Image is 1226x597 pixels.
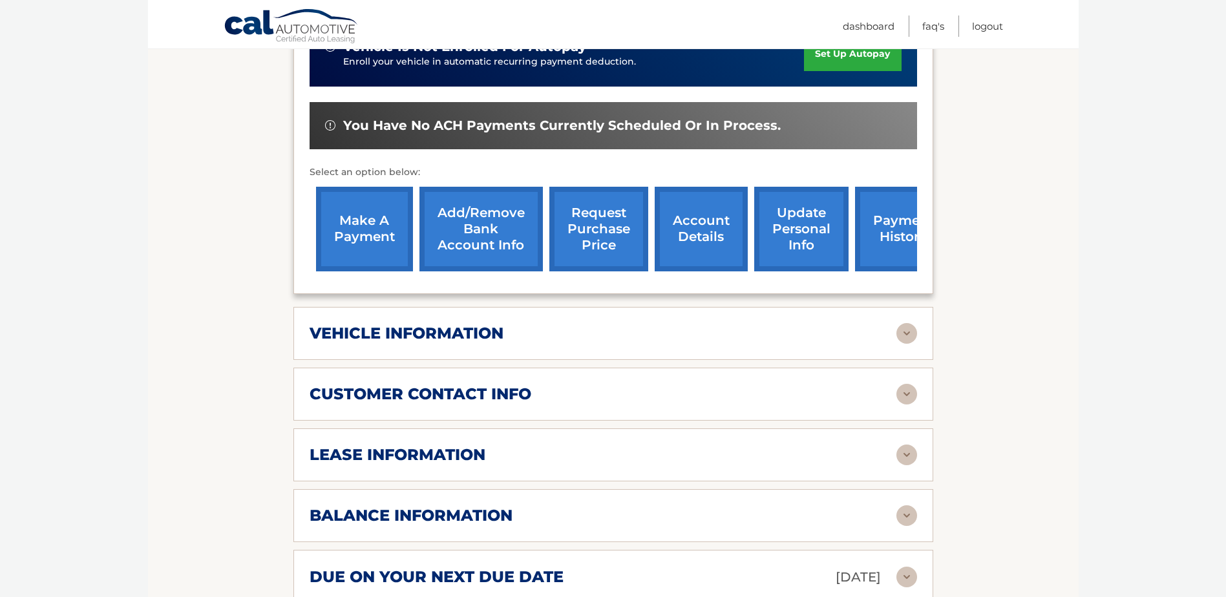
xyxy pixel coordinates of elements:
h2: due on your next due date [310,567,564,587]
img: accordion-rest.svg [896,323,917,344]
img: accordion-rest.svg [896,384,917,404]
a: payment history [855,187,952,271]
a: request purchase price [549,187,648,271]
h2: balance information [310,506,513,525]
a: make a payment [316,187,413,271]
a: update personal info [754,187,849,271]
p: [DATE] [836,566,881,589]
a: Cal Automotive [224,8,359,46]
a: FAQ's [922,16,944,37]
a: Logout [972,16,1003,37]
img: accordion-rest.svg [896,505,917,526]
img: accordion-rest.svg [896,567,917,587]
h2: customer contact info [310,384,531,404]
a: Dashboard [843,16,894,37]
img: accordion-rest.svg [896,445,917,465]
h2: lease information [310,445,485,465]
a: Add/Remove bank account info [419,187,543,271]
h2: vehicle information [310,324,503,343]
img: alert-white.svg [325,120,335,131]
span: You have no ACH payments currently scheduled or in process. [343,118,781,134]
a: set up autopay [804,37,901,71]
p: Enroll your vehicle in automatic recurring payment deduction. [343,55,805,69]
p: Select an option below: [310,165,917,180]
a: account details [655,187,748,271]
